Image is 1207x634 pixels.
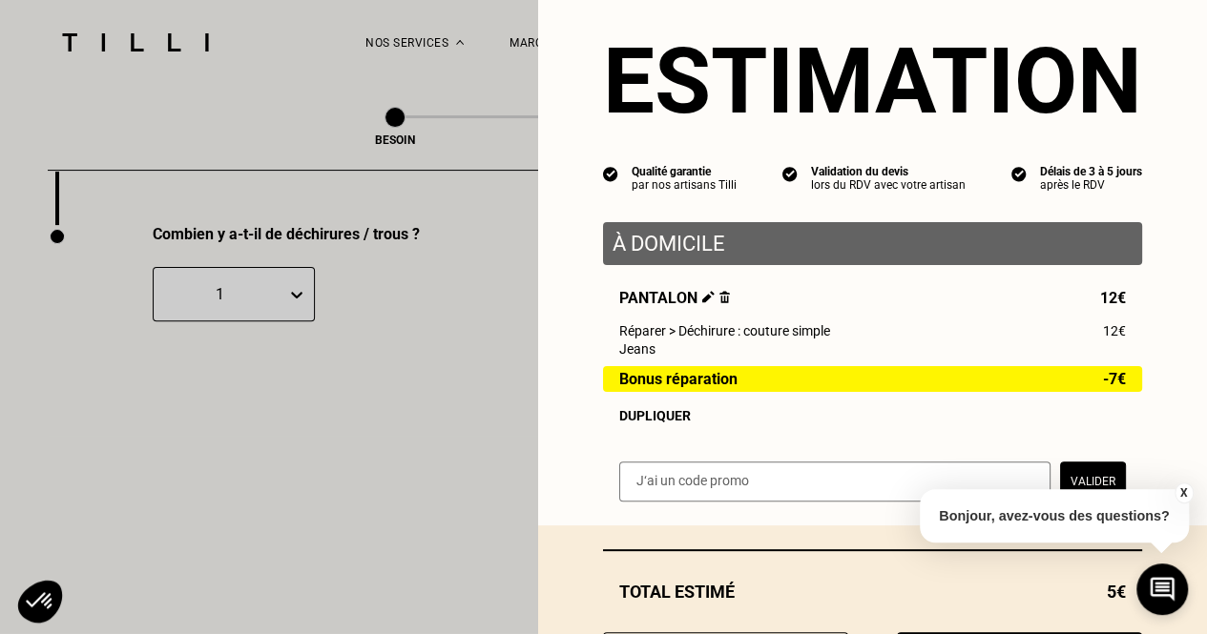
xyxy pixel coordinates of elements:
div: par nos artisans Tilli [632,178,737,192]
span: 12€ [1100,289,1126,307]
img: icon list info [603,165,618,182]
img: icon list info [782,165,798,182]
section: Estimation [603,28,1142,134]
div: Total estimé [603,582,1142,602]
span: Pantalon [619,289,730,307]
div: Qualité garantie [632,165,737,178]
div: après le RDV [1040,178,1142,192]
img: Éditer [702,291,715,303]
div: lors du RDV avec votre artisan [811,178,966,192]
div: Dupliquer [619,408,1126,423]
input: J‘ai un code promo [619,461,1051,501]
p: À domicile [613,232,1133,256]
span: 12€ [1103,323,1126,338]
div: Validation du devis [811,165,966,178]
button: Valider [1060,461,1126,501]
span: -7€ [1103,371,1126,387]
img: Supprimer [719,291,730,303]
span: Bonus réparation [619,371,738,387]
p: Bonjour, avez-vous des questions? [920,489,1189,542]
span: Réparer > Déchirure : couture simple [619,323,830,338]
span: 5€ [1107,582,1126,602]
span: Jeans [619,341,656,357]
div: Délais de 3 à 5 jours [1040,165,1142,178]
img: icon list info [1011,165,1027,182]
button: X [1174,482,1193,503]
